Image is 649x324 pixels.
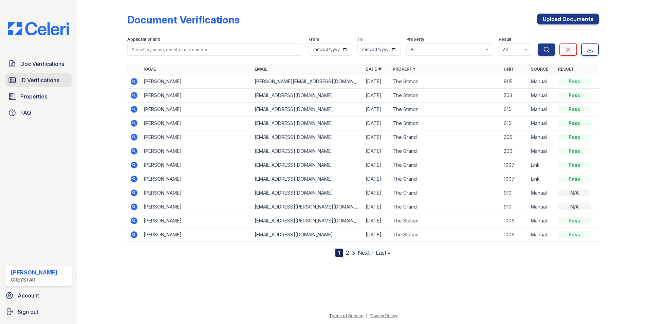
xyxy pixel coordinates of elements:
td: [PERSON_NAME] [141,158,252,172]
td: Manual [528,214,555,228]
div: Pass [558,176,591,182]
td: Manual [528,186,555,200]
td: [DATE] [363,158,390,172]
td: 610 [501,103,528,116]
div: [PERSON_NAME] [11,268,57,276]
td: The Grand [390,186,501,200]
td: [PERSON_NAME] [141,228,252,242]
td: The Grand [390,200,501,214]
div: Pass [558,120,591,127]
td: [PERSON_NAME] [141,172,252,186]
div: Pass [558,134,591,141]
td: [PERSON_NAME] [141,200,252,214]
td: [DATE] [363,228,390,242]
td: [EMAIL_ADDRESS][DOMAIN_NAME] [252,172,363,186]
td: The Station [390,228,501,242]
td: 1006 [501,214,528,228]
td: [PERSON_NAME] [141,103,252,116]
td: The Grand [390,144,501,158]
td: [PERSON_NAME] [141,75,252,89]
div: Pass [558,78,591,85]
a: Property [393,67,415,72]
td: The Station [390,89,501,103]
span: ID Verifications [20,76,59,84]
a: Email [255,67,267,72]
div: Pass [558,92,591,99]
a: Sign out [3,305,74,319]
div: 1 [335,249,343,257]
span: FAQ [20,109,31,117]
div: Pass [558,217,591,224]
a: Result [558,67,574,72]
td: [EMAIL_ADDRESS][PERSON_NAME][DOMAIN_NAME] [252,200,363,214]
div: Pass [558,106,591,113]
div: Pass [558,162,591,168]
div: N/A [558,203,591,210]
span: Doc Verifications [20,60,64,68]
td: 1006 [501,228,528,242]
td: The Grand [390,158,501,172]
td: [DATE] [363,89,390,103]
label: Applicant or unit [127,37,160,42]
a: 2 [346,249,349,256]
td: [DATE] [363,172,390,186]
td: 1007 [501,172,528,186]
a: Date ▼ [366,67,382,72]
td: [DATE] [363,116,390,130]
a: Account [3,289,74,302]
td: Manual [528,130,555,144]
td: 610 [501,116,528,130]
td: Manual [528,103,555,116]
a: 3 [352,249,355,256]
td: [EMAIL_ADDRESS][DOMAIN_NAME] [252,116,363,130]
td: Manual [528,144,555,158]
td: The Station [390,116,501,130]
td: The Station [390,75,501,89]
td: Manual [528,89,555,103]
td: 1007 [501,158,528,172]
div: Pass [558,231,591,238]
a: Source [531,67,548,72]
a: ID Verifications [5,73,72,87]
input: Search by name, email, or unit number [127,43,303,56]
td: Manual [528,200,555,214]
td: Link [528,158,555,172]
td: [EMAIL_ADDRESS][DOMAIN_NAME] [252,103,363,116]
td: 206 [501,144,528,158]
td: [EMAIL_ADDRESS][DOMAIN_NAME] [252,228,363,242]
td: 910 [501,186,528,200]
a: Unit [504,67,514,72]
td: [DATE] [363,103,390,116]
td: Manual [528,228,555,242]
td: Manual [528,116,555,130]
label: To [357,37,363,42]
td: The Station [390,103,501,116]
a: Last » [376,249,391,256]
td: 206 [501,130,528,144]
td: [DATE] [363,75,390,89]
td: 503 [501,89,528,103]
td: [EMAIL_ADDRESS][DOMAIN_NAME] [252,89,363,103]
td: 910 [501,200,528,214]
span: Account [18,291,39,300]
a: Next › [358,249,373,256]
a: Properties [5,90,72,103]
a: Doc Verifications [5,57,72,71]
td: [DATE] [363,186,390,200]
td: [DATE] [363,200,390,214]
img: CE_Logo_Blue-a8612792a0a2168367f1c8372b55b34899dd931a85d93a1a3d3e32e68fde9ad4.png [3,22,74,35]
td: Link [528,172,555,186]
div: Greystar [11,276,57,283]
td: [PERSON_NAME][EMAIL_ADDRESS][DOMAIN_NAME] [252,75,363,89]
td: Manual [528,75,555,89]
td: [PERSON_NAME] [141,144,252,158]
span: Sign out [18,308,38,316]
td: [EMAIL_ADDRESS][DOMAIN_NAME] [252,144,363,158]
td: [PERSON_NAME] [141,89,252,103]
a: Privacy Policy [370,313,397,318]
a: Terms of Service [329,313,364,318]
td: [PERSON_NAME] [141,186,252,200]
td: 905 [501,75,528,89]
label: From [309,37,319,42]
